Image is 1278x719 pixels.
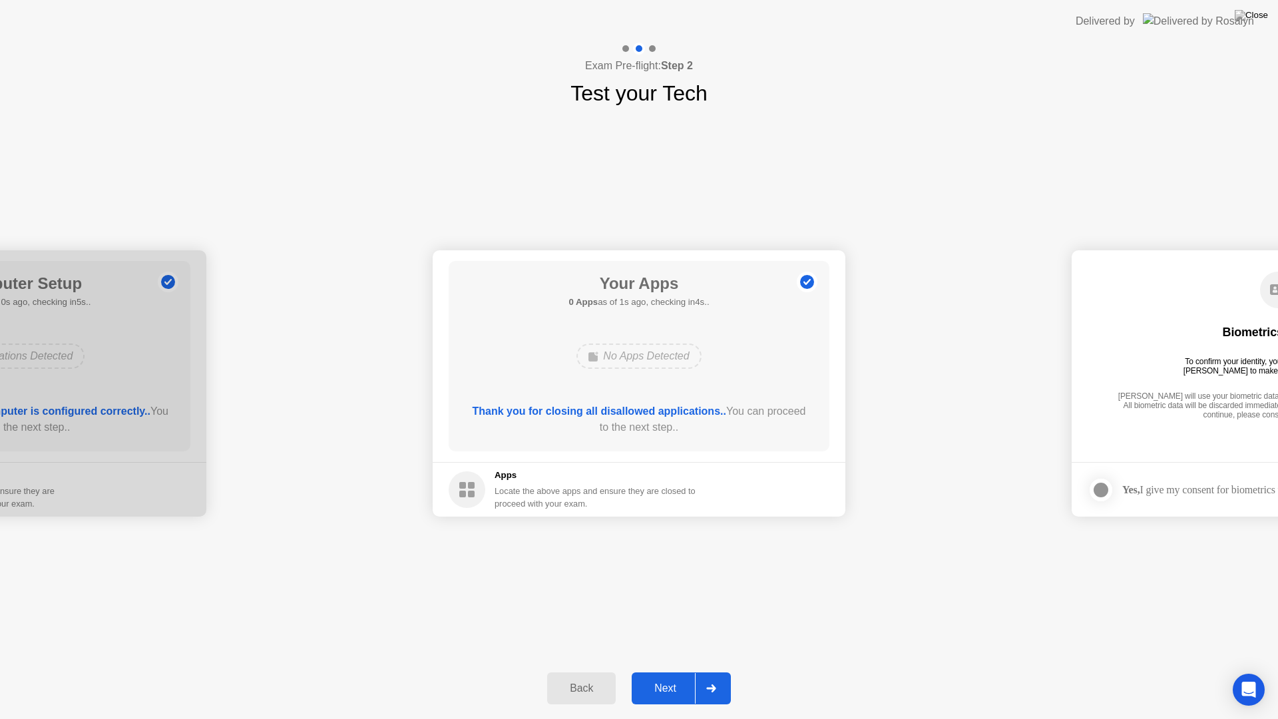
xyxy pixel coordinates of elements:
[1076,13,1135,29] div: Delivered by
[632,672,731,704] button: Next
[551,682,612,694] div: Back
[570,77,708,109] h1: Test your Tech
[568,296,709,309] h5: as of 1s ago, checking in4s..
[1235,10,1268,21] img: Close
[468,403,811,435] div: You can proceed to the next step..
[1122,484,1140,495] strong: Yes,
[495,485,696,510] div: Locate the above apps and ensure they are closed to proceed with your exam.
[585,58,693,74] h4: Exam Pre-flight:
[568,272,709,296] h1: Your Apps
[1233,674,1265,706] div: Open Intercom Messenger
[547,672,616,704] button: Back
[661,60,693,71] b: Step 2
[1143,13,1254,29] img: Delivered by Rosalyn
[473,405,726,417] b: Thank you for closing all disallowed applications..
[495,469,696,482] h5: Apps
[576,344,701,369] div: No Apps Detected
[636,682,695,694] div: Next
[568,297,598,307] b: 0 Apps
